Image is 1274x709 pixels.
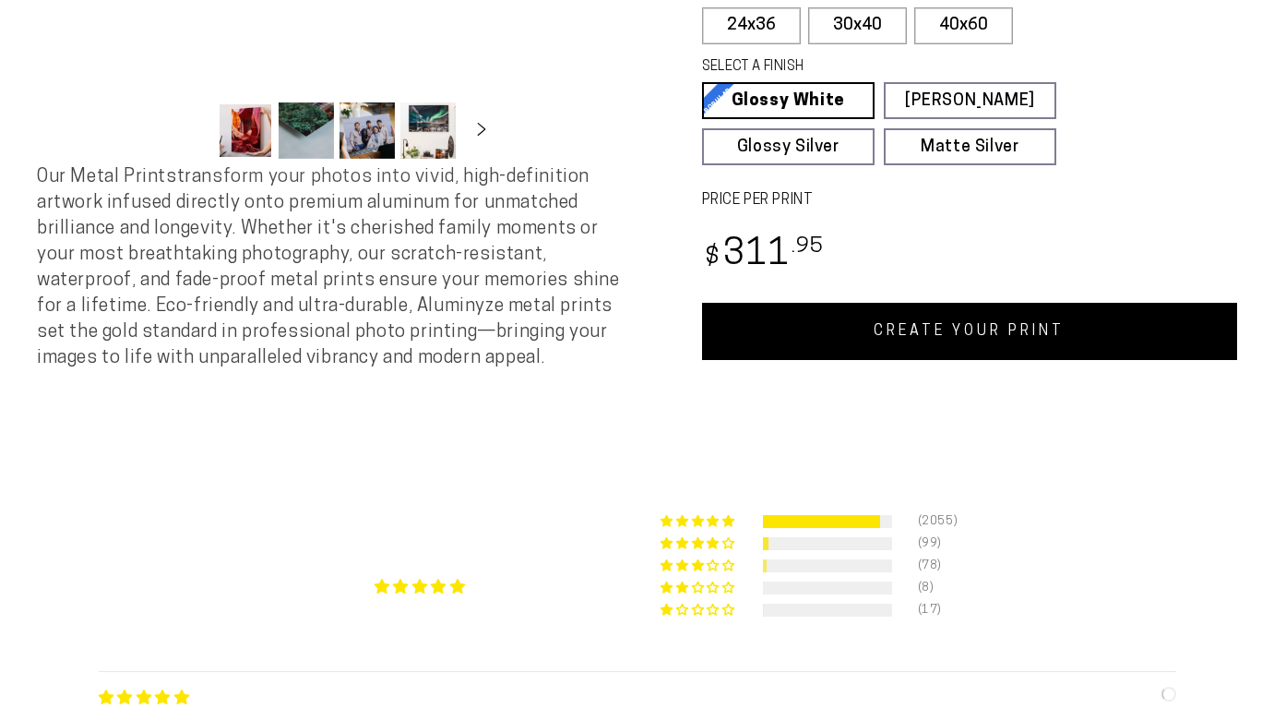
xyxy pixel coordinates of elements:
[279,102,334,159] button: Load image 2 in gallery view
[918,537,940,550] div: (99)
[258,576,581,598] div: Average rating is 4.85 stars
[37,168,620,367] span: Our Metal Prints transform your photos into vivid, high-definition artwork infused directly onto ...
[661,582,737,595] div: 0% (8) reviews with 2 star rating
[884,82,1056,119] a: [PERSON_NAME]
[702,303,1238,360] a: CREATE YOUR PRINT
[661,559,737,573] div: 3% (78) reviews with 3 star rating
[661,515,737,529] div: 91% (2055) reviews with 5 star rating
[705,246,720,270] span: $
[702,7,801,44] label: 24x36
[702,82,875,119] a: Glossy White
[339,102,395,159] button: Load image 3 in gallery view
[661,604,737,618] div: 1% (17) reviews with 1 star rating
[702,237,825,273] bdi: 311
[172,110,212,150] button: Slide left
[702,190,1238,211] label: PRICE PER PRINT
[702,128,875,165] a: Glossy Silver
[918,515,940,528] div: (2055)
[918,559,940,572] div: (78)
[808,7,907,44] label: 30x40
[918,604,940,617] div: (17)
[661,537,737,551] div: 4% (99) reviews with 4 star rating
[884,128,1056,165] a: Matte Silver
[99,691,190,706] span: 5 star review
[792,236,825,258] sup: .95
[918,582,940,595] div: (8)
[702,57,1017,78] legend: SELECT A FINISH
[400,102,456,159] button: Load image 4 in gallery view
[461,110,502,150] button: Slide right
[218,102,273,159] button: Load image 1 in gallery view
[914,7,1013,44] label: 40x60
